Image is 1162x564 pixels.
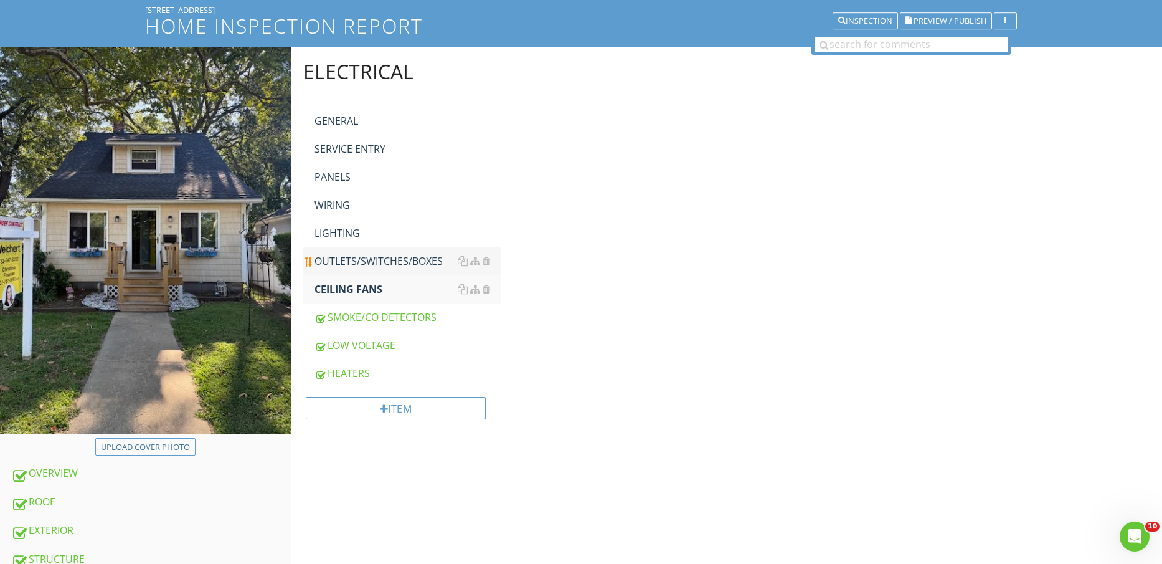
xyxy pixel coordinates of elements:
div: ROOF [11,494,291,510]
span: 10 [1145,522,1160,532]
button: Preview / Publish [900,12,992,30]
h1: Home Inspection Report [145,15,1017,37]
div: CEILING FANS [314,282,501,297]
span: Preview / Publish [914,17,986,25]
a: Inspection [833,14,898,26]
div: LIGHTING [314,226,501,241]
a: Preview / Publish [900,14,992,26]
div: EXTERIOR [11,523,291,539]
div: WIRING [314,198,501,213]
div: [STREET_ADDRESS] [145,5,1017,15]
div: GENERAL [314,113,501,128]
div: PANELS [314,170,501,184]
div: HEATERS [314,366,501,381]
div: ELECTRICAL [303,59,413,84]
div: SERVICE ENTRY [314,141,501,156]
input: search for comments [815,37,1008,52]
div: Inspection [838,17,892,26]
div: Item [306,397,486,419]
div: SMOKE/CO DETECTORS [314,310,501,325]
button: Upload cover photo [95,438,196,456]
div: OVERVIEW [11,466,291,482]
div: LOW VOLTAGE [314,338,501,353]
button: Inspection [833,12,898,30]
div: Upload cover photo [101,441,190,454]
div: OUTLETS/SWITCHES/BOXES [314,254,501,269]
iframe: Intercom live chat [1120,522,1150,552]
